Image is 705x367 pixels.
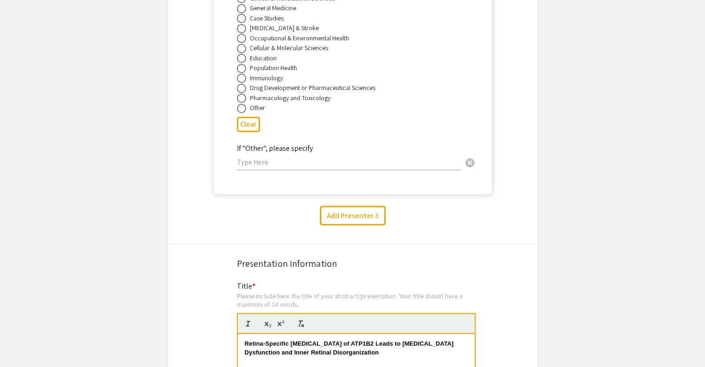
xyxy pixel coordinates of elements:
[320,206,386,225] button: Add Presenter 3
[7,325,39,360] iframe: Chat
[250,43,328,52] div: Cellular & Molecular Sciences
[250,93,330,103] div: Pharmacology and Toxicology
[237,257,469,270] div: Presentation Information
[245,340,456,355] strong: Retina-Specific [MEDICAL_DATA] of ATP1B2 Leads to [MEDICAL_DATA] Dysfunction and Inner Retinal Di...
[250,63,297,72] div: Population Health
[250,103,265,112] div: Other
[237,117,260,132] button: Clear
[250,3,296,13] div: General Medicine
[250,23,319,32] div: [MEDICAL_DATA] & Stroke
[237,143,313,153] mat-label: If "Other", please specify
[237,292,476,308] div: Please include here the title of your abstract/presentation. Your title should have a maximum of ...
[461,153,479,171] button: Clear
[250,73,283,83] div: Immunology
[250,83,375,92] div: Drug Development or Pharmaceutical Sciences
[250,33,349,43] div: Occupational & Environmental Health
[464,157,476,168] span: cancel
[250,53,277,63] div: Education
[237,281,256,291] mat-label: Title
[237,157,461,167] input: Type Here
[250,13,284,23] div: Case Studies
